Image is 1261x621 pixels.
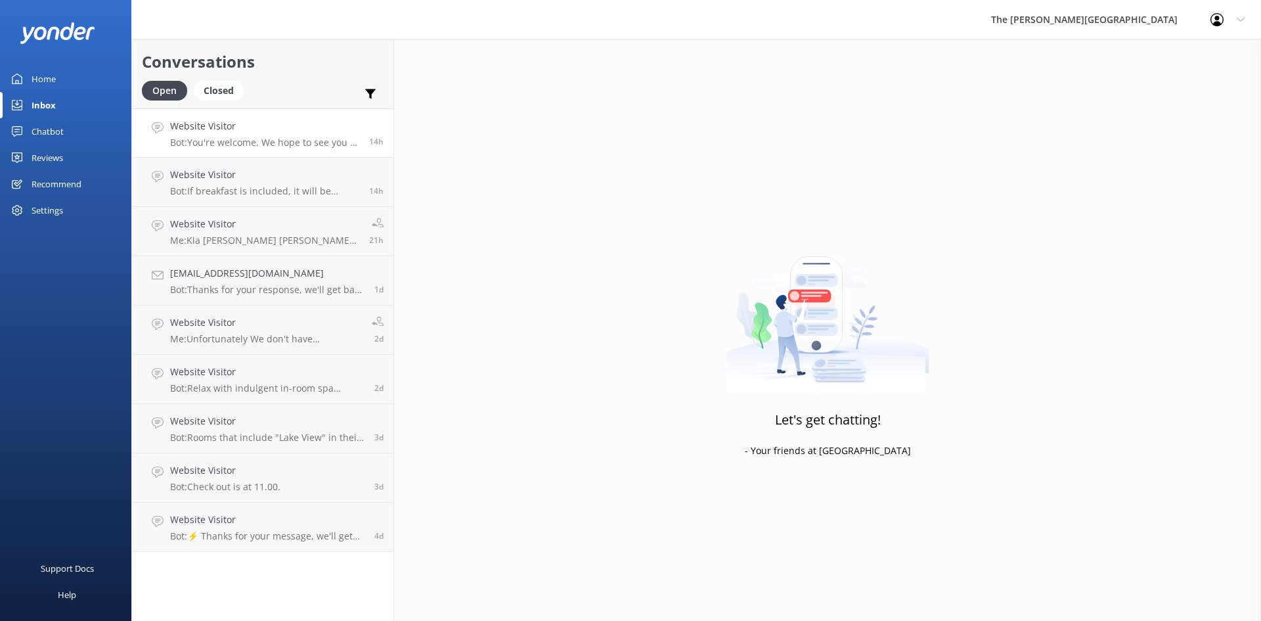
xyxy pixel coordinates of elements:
h4: Website Visitor [170,217,359,231]
div: Chatbot [32,118,64,145]
p: Me: Kia [PERSON_NAME] [PERSON_NAME], Thank you for choosing to stay with The [PERSON_NAME][GEOGRA... [170,235,359,246]
h4: Website Visitor [170,168,359,182]
p: Bot: Thanks for your response, we'll get back to you as soon as we can during opening hours. [170,284,365,296]
span: Sep 11 2025 10:39am (UTC +12:00) Pacific/Auckland [374,481,384,492]
span: Sep 12 2025 05:13pm (UTC +12:00) Pacific/Auckland [374,382,384,394]
p: Me: Unfortunately We don't have availability on days you requested. [170,333,362,345]
span: Sep 13 2025 05:54am (UTC +12:00) Pacific/Auckland [374,333,384,344]
h4: Website Visitor [170,414,365,428]
a: Website VisitorBot:You're welcome. We hope to see you at The [PERSON_NAME][GEOGRAPHIC_DATA] soon!14h [132,108,393,158]
a: Open [142,83,194,97]
img: artwork of a man stealing a conversation from at giant smartphone [726,229,929,393]
span: Sep 11 2025 04:38am (UTC +12:00) Pacific/Auckland [374,530,384,541]
div: Help [58,582,76,608]
p: Bot: If breakfast is included, it will be mentioned in your booking confirmation. [170,185,359,197]
a: Website VisitorMe:Unfortunately We don't have availability on days you requested.2d [132,306,393,355]
h4: Website Visitor [170,463,280,478]
p: Bot: Check out is at 11.00. [170,481,280,493]
span: Sep 14 2025 12:40pm (UTC +12:00) Pacific/Auckland [369,235,384,246]
p: Bot: ⚡ Thanks for your message, we'll get back to you as soon as we can. You're also welcome to k... [170,530,365,542]
div: Support Docs [41,555,94,582]
a: [EMAIL_ADDRESS][DOMAIN_NAME]Bot:Thanks for your response, we'll get back to you as soon as we can... [132,256,393,306]
span: Sep 13 2025 04:29pm (UTC +12:00) Pacific/Auckland [374,284,384,295]
span: Sep 11 2025 02:49pm (UTC +12:00) Pacific/Auckland [374,432,384,443]
h2: Conversations [142,49,384,74]
div: Settings [32,197,63,223]
div: Closed [194,81,244,101]
div: Inbox [32,92,56,118]
div: Home [32,66,56,92]
h4: Website Visitor [170,119,359,133]
h3: Let's get chatting! [775,409,881,430]
a: Website VisitorMe:Kia [PERSON_NAME] [PERSON_NAME], Thank you for choosing to stay with The [PERSO... [132,207,393,256]
span: Sep 14 2025 08:02pm (UTC +12:00) Pacific/Auckland [369,185,384,196]
div: Recommend [32,171,81,197]
h4: Website Visitor [170,315,362,330]
a: Website VisitorBot:Check out is at 11.00.3d [132,453,393,503]
p: - Your friends at [GEOGRAPHIC_DATA] [745,444,911,458]
h4: Website Visitor [170,513,365,527]
img: yonder-white-logo.png [20,22,95,44]
div: Open [142,81,187,101]
a: Website VisitorBot:If breakfast is included, it will be mentioned in your booking confirmation.14h [132,158,393,207]
a: Website VisitorBot:Rooms that include "Lake View" in their name, along with our Penthouses and Vi... [132,404,393,453]
span: Sep 14 2025 08:26pm (UTC +12:00) Pacific/Auckland [369,136,384,147]
p: Bot: You're welcome. We hope to see you at The [PERSON_NAME][GEOGRAPHIC_DATA] soon! [170,137,359,149]
h4: Website Visitor [170,365,365,379]
a: Website VisitorBot:Relax with indulgent in-room spa treatments by Indulge Mobile Spa, offering ex... [132,355,393,404]
h4: [EMAIL_ADDRESS][DOMAIN_NAME] [170,266,365,281]
a: Closed [194,83,250,97]
div: Reviews [32,145,63,171]
p: Bot: Relax with indulgent in-room spa treatments by Indulge Mobile Spa, offering expert massages ... [170,382,365,394]
p: Bot: Rooms that include "Lake View" in their name, along with our Penthouses and Villas/Residence... [170,432,365,444]
a: Website VisitorBot:⚡ Thanks for your message, we'll get back to you as soon as we can. You're als... [132,503,393,552]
